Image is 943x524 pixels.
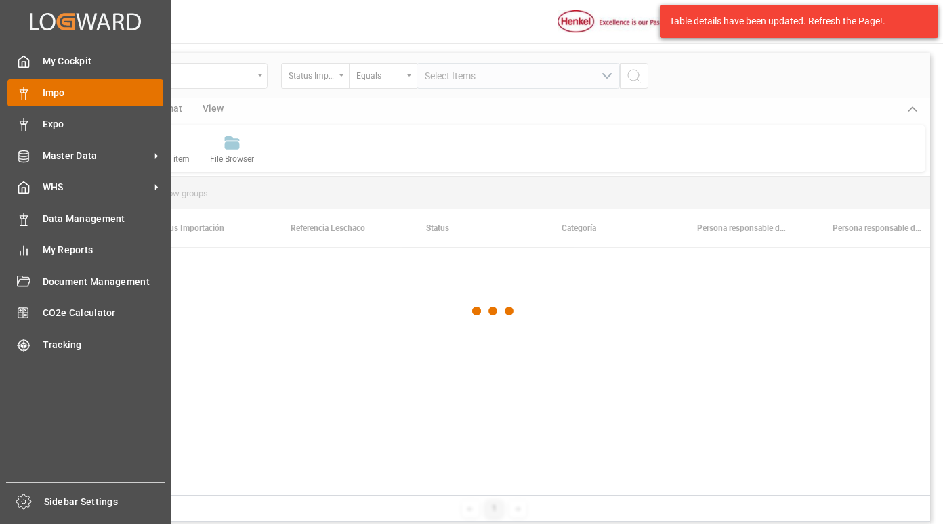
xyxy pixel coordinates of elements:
[7,205,163,232] a: Data Management
[44,495,165,509] span: Sidebar Settings
[43,117,164,131] span: Expo
[7,331,163,357] a: Tracking
[7,268,163,294] a: Document Management
[43,86,164,100] span: Impo
[43,243,164,257] span: My Reports
[7,79,163,106] a: Impo
[7,237,163,263] a: My Reports
[7,111,163,137] a: Expo
[43,180,150,194] span: WHS
[43,212,164,226] span: Data Management
[43,149,150,163] span: Master Data
[7,300,163,326] a: CO2e Calculator
[43,275,164,289] span: Document Management
[43,338,164,352] span: Tracking
[669,14,919,28] div: Table details have been updated. Refresh the Page!.
[43,306,164,320] span: CO2e Calculator
[43,54,164,68] span: My Cockpit
[7,48,163,74] a: My Cockpit
[558,10,671,34] img: Henkel%20logo.jpg_1689854090.jpg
